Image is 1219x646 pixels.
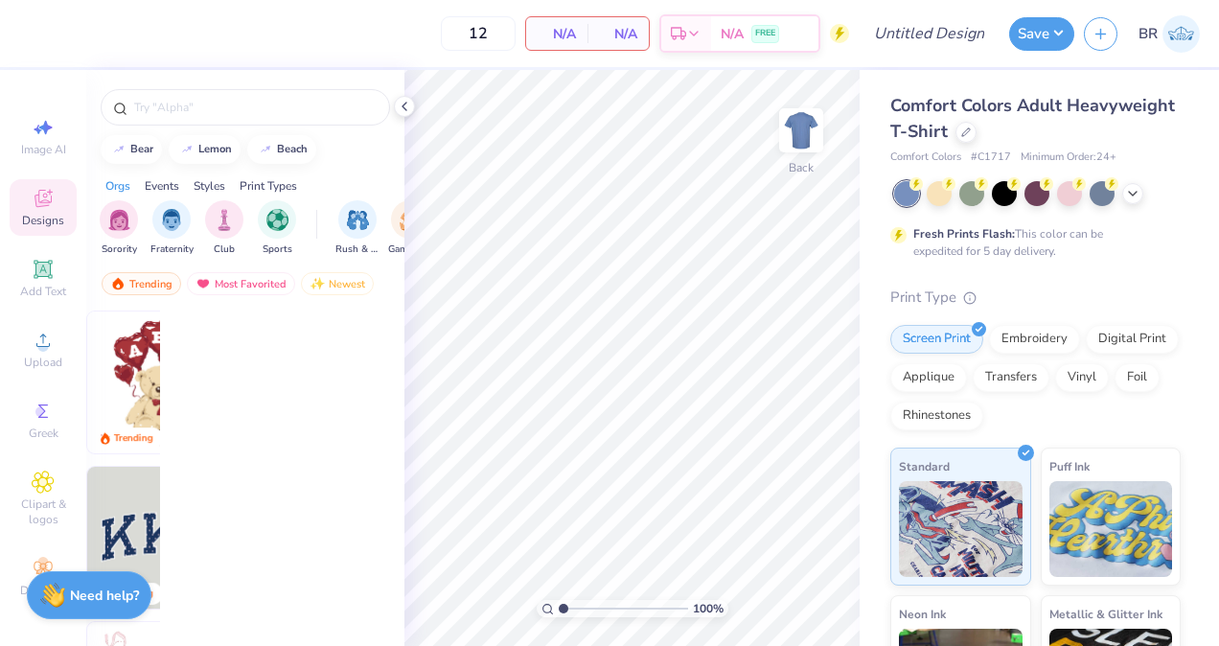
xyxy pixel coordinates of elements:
[310,277,325,290] img: Newest.gif
[859,14,1000,53] input: Untitled Design
[277,144,308,154] div: beach
[70,587,139,605] strong: Need help?
[258,144,273,155] img: trend_line.gif
[971,150,1011,166] span: # C1717
[20,284,66,299] span: Add Text
[105,177,130,195] div: Orgs
[263,242,292,257] span: Sports
[110,277,126,290] img: trending.gif
[240,177,297,195] div: Print Types
[102,272,181,295] div: Trending
[1138,23,1158,45] span: BR
[789,159,814,176] div: Back
[890,402,983,430] div: Rhinestones
[721,24,744,44] span: N/A
[899,481,1023,577] img: Standard
[1009,17,1074,51] button: Save
[194,177,225,195] div: Styles
[214,209,235,231] img: Club Image
[899,604,946,624] span: Neon Ink
[187,272,295,295] div: Most Favorited
[1115,363,1160,392] div: Foil
[755,27,775,40] span: FREE
[1049,456,1090,476] span: Puff Ink
[161,209,182,231] img: Fraternity Image
[205,200,243,257] button: filter button
[179,144,195,155] img: trend_line.gif
[335,242,379,257] span: Rush & Bid
[145,177,179,195] div: Events
[890,363,967,392] div: Applique
[21,142,66,157] span: Image AI
[1049,481,1173,577] img: Puff Ink
[111,144,126,155] img: trend_line.gif
[388,200,432,257] div: filter for Game Day
[87,467,229,609] img: 3b9aba4f-e317-4aa7-a679-c95a879539bd
[169,135,241,164] button: lemon
[258,200,296,257] button: filter button
[132,98,378,117] input: Try "Alpha"
[301,272,374,295] div: Newest
[1049,604,1162,624] span: Metallic & Glitter Ink
[247,135,316,164] button: beach
[782,111,820,150] img: Back
[335,200,379,257] button: filter button
[890,287,1181,309] div: Print Type
[102,242,137,257] span: Sorority
[913,226,1015,242] strong: Fresh Prints Flash:
[29,426,58,441] span: Greek
[195,277,211,290] img: most_fav.gif
[1055,363,1109,392] div: Vinyl
[150,242,194,257] span: Fraternity
[114,431,153,446] div: Trending
[214,242,235,257] span: Club
[913,225,1149,260] div: This color can be expedited for 5 day delivery.
[1138,15,1200,53] a: BR
[100,200,138,257] button: filter button
[10,496,77,527] span: Clipart & logos
[266,209,288,231] img: Sports Image
[1162,15,1200,53] img: Brianna Ruscoe
[441,16,516,51] input: – –
[347,209,369,231] img: Rush & Bid Image
[693,600,724,617] span: 100 %
[24,355,62,370] span: Upload
[890,325,983,354] div: Screen Print
[1021,150,1116,166] span: Minimum Order: 24 +
[599,24,637,44] span: N/A
[100,200,138,257] div: filter for Sorority
[973,363,1049,392] div: Transfers
[890,94,1175,143] span: Comfort Colors Adult Heavyweight T-Shirt
[899,456,950,476] span: Standard
[890,150,961,166] span: Comfort Colors
[22,213,64,228] span: Designs
[205,200,243,257] div: filter for Club
[20,583,66,598] span: Decorate
[388,242,432,257] span: Game Day
[87,311,229,453] img: 587403a7-0594-4a7f-b2bd-0ca67a3ff8dd
[388,200,432,257] button: filter button
[400,209,422,231] img: Game Day Image
[130,144,153,154] div: bear
[335,200,379,257] div: filter for Rush & Bid
[198,144,232,154] div: lemon
[989,325,1080,354] div: Embroidery
[150,200,194,257] div: filter for Fraternity
[150,200,194,257] button: filter button
[538,24,576,44] span: N/A
[258,200,296,257] div: filter for Sports
[108,209,130,231] img: Sorority Image
[1086,325,1179,354] div: Digital Print
[101,135,162,164] button: bear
